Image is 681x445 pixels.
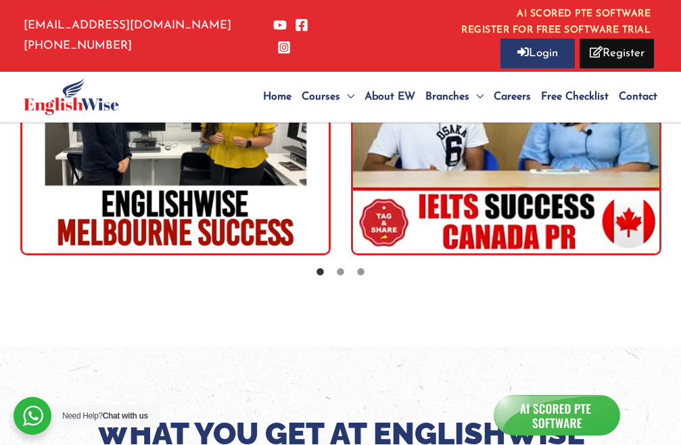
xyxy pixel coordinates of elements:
p: [PHONE_NUMBER] [24,16,260,56]
strong: Chat with us [103,411,148,421]
a: Facebook [295,18,308,32]
a: Register [580,39,654,68]
span: About EW [365,91,415,102]
span: Courses [302,91,340,102]
a: [EMAIL_ADDRESS][DOMAIN_NAME] [24,20,231,31]
img: English Wise [24,78,119,115]
a: Free Checklist [538,73,615,121]
a: YouTube [273,18,287,32]
a: AI SCORED PTE SOFTWAREREGISTER FOR FREE SOFTWARE TRIAL [461,6,651,35]
a: Home [260,73,298,121]
i: AI SCORED PTE SOFTWARE [461,6,651,22]
a: Courses [298,73,361,121]
a: Login [500,39,575,68]
span: Need Help? [62,411,148,421]
a: About EW [361,73,422,121]
span: Contact [619,91,657,102]
img: icon_a.png [492,394,621,436]
nav: Site Navigation [260,73,657,121]
a: Instagram [277,41,291,54]
a: Branches [422,73,490,121]
span: Free Checklist [541,91,609,102]
span: Careers [494,91,531,102]
span: Home [263,91,291,102]
a: Careers [490,73,538,121]
span: Branches [425,91,469,102]
a: Contact [615,73,657,121]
